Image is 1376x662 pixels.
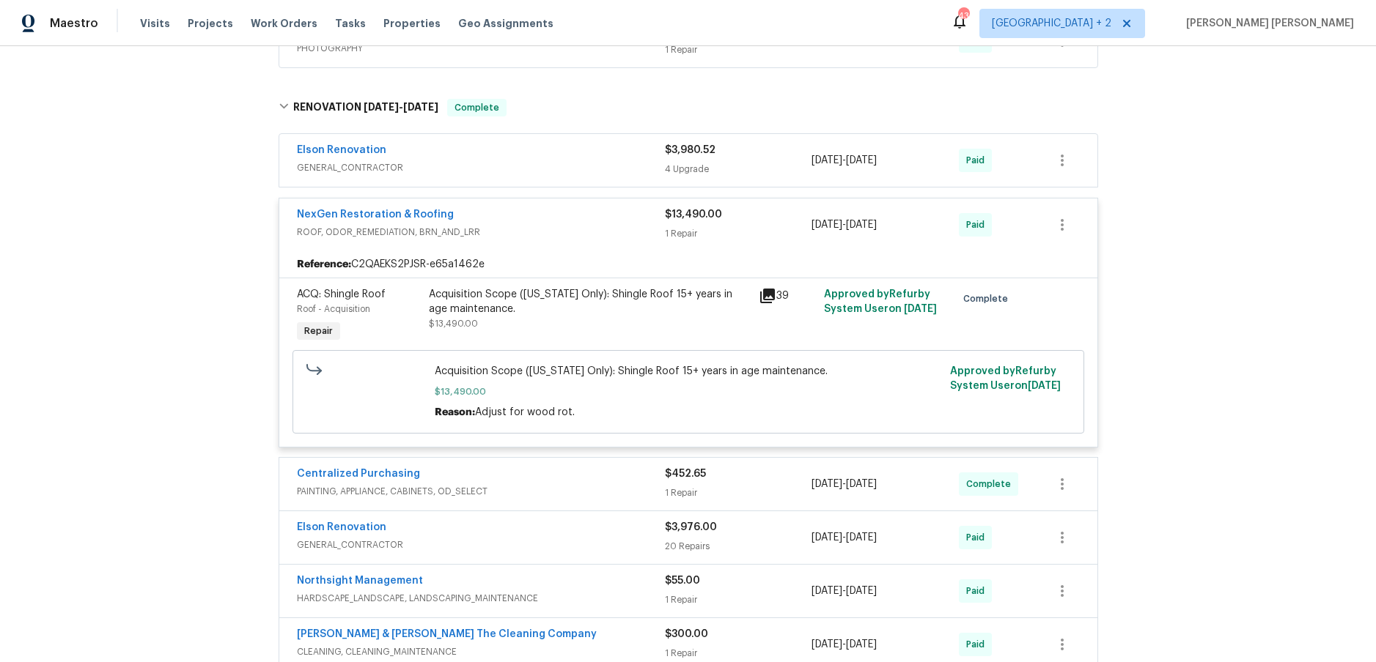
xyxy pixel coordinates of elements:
span: Maestro [50,16,98,31]
span: Properties [383,16,441,31]
div: 20 Repairs [665,539,812,554]
div: 1 Repair [665,226,812,241]
span: PHOTOGRAPHY [297,41,665,56]
span: - [812,477,877,491]
div: RENOVATION [DATE]-[DATE]Complete [274,84,1103,131]
span: $13,490.00 [435,384,941,399]
span: Approved by Refurby System User on [824,289,937,314]
span: Paid [966,530,990,545]
span: [DATE] [846,532,877,543]
span: GENERAL_CONTRACTOR [297,160,665,175]
span: CLEANING, CLEANING_MAINTENANCE [297,644,665,659]
span: - [812,584,877,598]
span: ROOF, ODOR_REMEDIATION, BRN_AND_LRR [297,225,665,239]
span: [DATE] [846,479,877,489]
h6: RENOVATION [293,99,438,116]
span: Paid [966,153,990,168]
span: - [812,530,877,545]
span: $3,980.52 [665,145,715,155]
span: Paid [966,584,990,598]
span: [DATE] [812,639,842,650]
span: [DATE] [812,220,842,230]
span: [PERSON_NAME] [PERSON_NAME] [1180,16,1354,31]
span: [DATE] [846,220,877,230]
a: Elson Renovation [297,145,386,155]
span: [DATE] [846,155,877,165]
span: - [812,153,877,168]
b: Reference: [297,257,351,272]
span: GENERAL_CONTRACTOR [297,538,665,552]
span: Roof - Acquisition [297,305,370,313]
span: [DATE] [812,155,842,165]
span: $55.00 [665,576,700,586]
span: PAINTING, APPLIANCE, CABINETS, OD_SELECT [297,484,665,499]
div: 4 Upgrade [665,162,812,176]
span: [DATE] [846,586,877,596]
span: - [364,102,438,112]
span: Complete [963,291,1014,306]
span: Tasks [335,18,366,29]
span: [DATE] [1028,381,1061,391]
a: Elson Renovation [297,522,386,532]
span: $3,976.00 [665,522,717,532]
span: Acquisition Scope ([US_STATE] Only): Shingle Roof 15+ years in age maintenance. [435,364,941,379]
span: $452.65 [665,469,706,479]
span: - [812,637,877,652]
span: Visits [140,16,170,31]
span: [DATE] [812,479,842,489]
div: 39 [759,287,816,305]
span: [GEOGRAPHIC_DATA] + 2 [992,16,1111,31]
span: [DATE] [904,304,937,314]
span: Paid [966,217,990,232]
span: [DATE] [812,532,842,543]
span: Repair [298,324,339,338]
span: [DATE] [403,102,438,112]
span: Complete [966,477,1017,491]
span: $300.00 [665,629,708,639]
a: Northsight Management [297,576,423,586]
span: Reason: [435,407,475,417]
div: 43 [958,9,968,23]
span: HARDSCAPE_LANDSCAPE, LANDSCAPING_MAINTENANCE [297,591,665,606]
span: Projects [188,16,233,31]
div: 1 Repair [665,592,812,607]
span: $13,490.00 [429,319,478,328]
div: 1 Repair [665,486,812,500]
span: Complete [449,100,505,115]
span: Approved by Refurby System User on [950,366,1061,391]
div: 1 Repair [665,646,812,661]
span: - [812,217,877,232]
span: [DATE] [846,639,877,650]
div: Acquisition Scope ([US_STATE] Only): Shingle Roof 15+ years in age maintenance. [429,287,750,316]
div: 1 Repair [665,42,812,57]
span: [DATE] [812,586,842,596]
span: $13,490.00 [665,209,722,220]
span: Adjust for wood rot. [475,407,575,417]
span: Work Orders [251,16,317,31]
a: [PERSON_NAME] & [PERSON_NAME] The Cleaning Company [297,629,597,639]
span: Geo Assignments [458,16,553,31]
span: Paid [966,637,990,652]
a: Centralized Purchasing [297,469,420,479]
a: NexGen Restoration & Roofing [297,209,454,220]
span: ACQ: Shingle Roof [297,289,386,300]
div: C2QAEKS2PJSR-e65a1462e [279,251,1097,278]
span: [DATE] [364,102,399,112]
